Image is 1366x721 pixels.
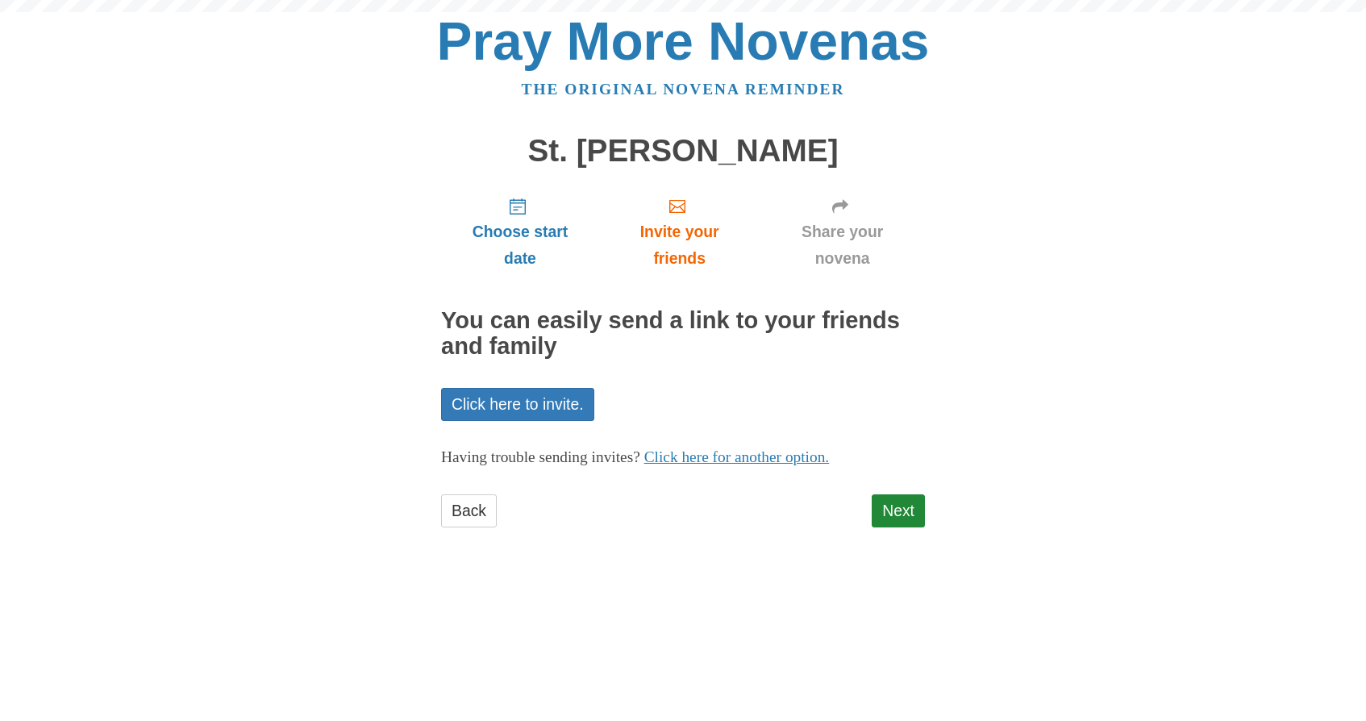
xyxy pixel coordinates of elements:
[760,184,925,280] a: Share your novena
[441,388,594,421] a: Click here to invite.
[441,448,640,465] span: Having trouble sending invites?
[441,184,599,280] a: Choose start date
[441,308,925,360] h2: You can easily send a link to your friends and family
[441,494,497,527] a: Back
[441,134,925,169] h1: St. [PERSON_NAME]
[644,448,830,465] a: Click here for another option.
[599,184,760,280] a: Invite your friends
[457,219,583,272] span: Choose start date
[615,219,743,272] span: Invite your friends
[776,219,909,272] span: Share your novena
[522,81,845,98] a: The original novena reminder
[872,494,925,527] a: Next
[437,11,930,71] a: Pray More Novenas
